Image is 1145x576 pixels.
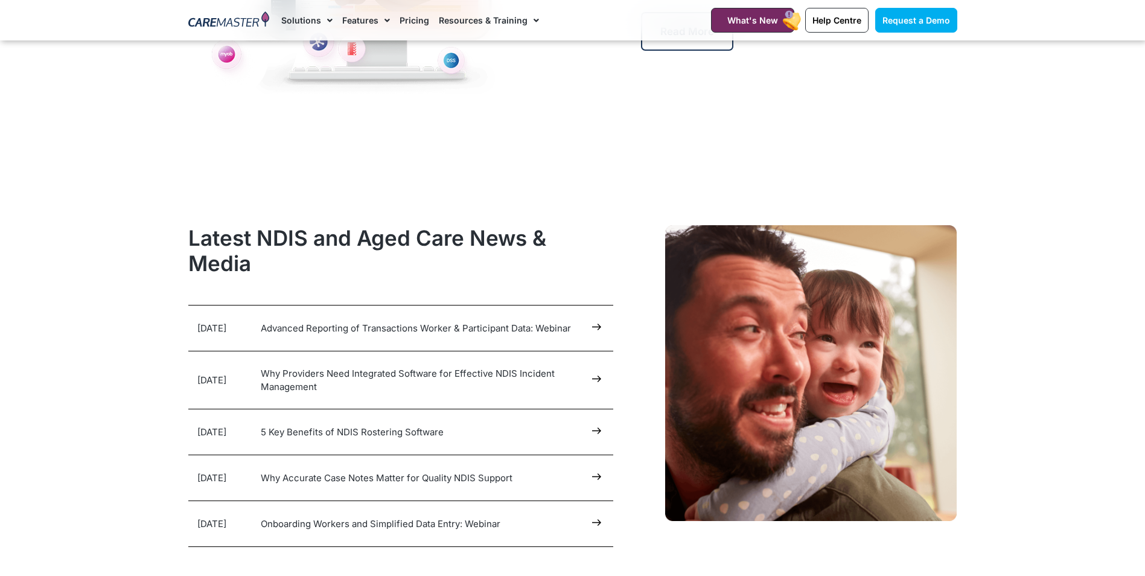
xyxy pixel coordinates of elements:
span: Help Centre [812,15,861,25]
img: The CareMaster NDIS Software Demonstration illustrates Provider-Participant-Support Worker linkag... [665,225,957,521]
time: [DATE] [197,322,226,334]
a: 5 Key Benefits of NDIS Rostering Software [261,426,444,438]
a: Onboarding Workers and Simplified Data Entry: Webinar [261,518,500,530]
span: Request a Demo [882,15,950,25]
time: [DATE] [197,472,226,484]
a: Request a Demo [875,8,957,33]
a: Why Providers Need Integrated Software for Effective NDIS Incident Management [261,368,555,392]
time: [DATE] [197,518,226,530]
a: What's New [711,8,794,33]
span: What's New [727,15,778,25]
a: Why Accurate Case Notes Matter for Quality NDIS Support [261,472,512,484]
a: Advanced Reporting of Transactions Worker & Participant Data: Webinar [261,322,571,334]
img: CareMaster Logo [188,11,270,30]
time: [DATE] [197,374,226,386]
time: [DATE] [197,426,226,438]
a: Help Centre [805,8,869,33]
h2: Latest NDIS and Aged Care News & Media [188,225,614,276]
